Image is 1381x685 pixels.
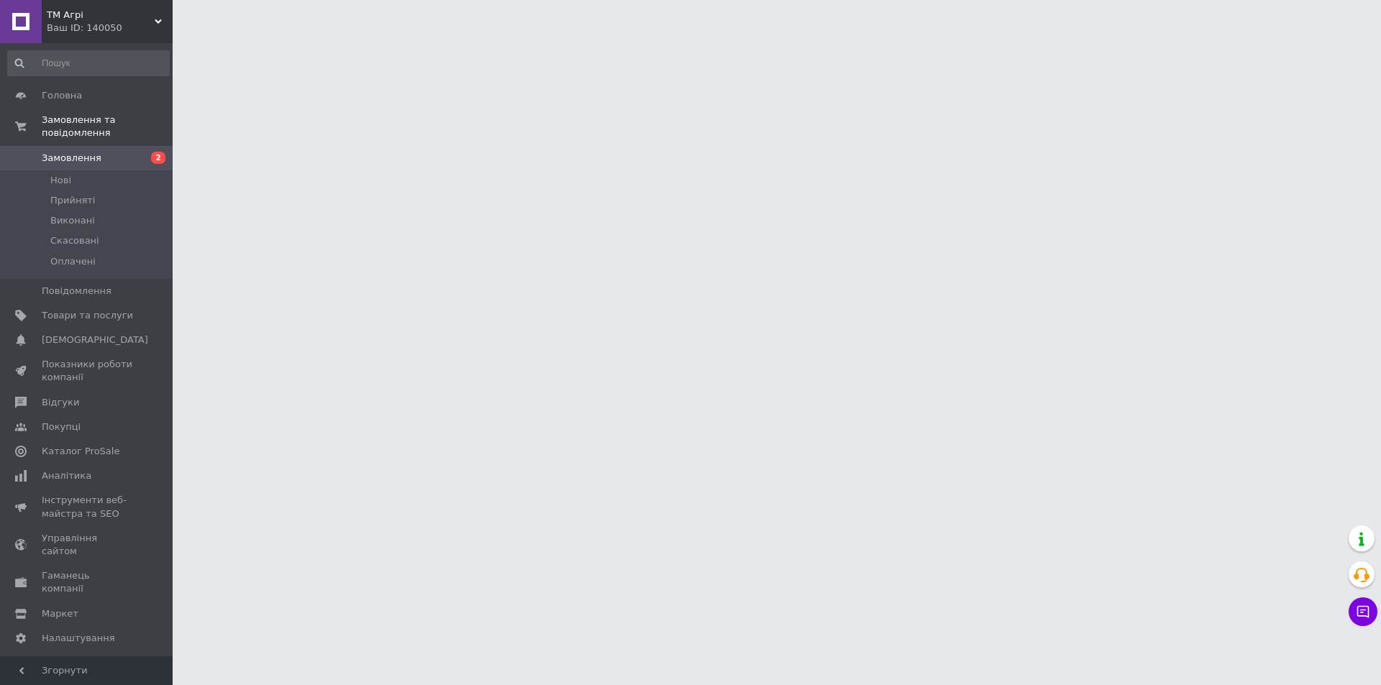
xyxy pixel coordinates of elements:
div: Ваш ID: 140050 [47,22,173,35]
span: Виконані [50,214,95,227]
span: Аналітика [42,469,91,482]
span: Налаштування [42,632,115,645]
span: ТМ Агрі [47,9,155,22]
span: Замовлення та повідомлення [42,114,173,139]
span: Замовлення [42,152,101,165]
span: Повідомлення [42,285,111,298]
span: Нові [50,174,71,187]
input: Пошук [7,50,170,76]
span: Показники роботи компанії [42,358,133,384]
span: Покупці [42,420,81,433]
button: Чат з покупцем [1349,597,1377,626]
span: 2 [151,152,165,164]
span: Товари та послуги [42,309,133,322]
span: Відгуки [42,396,79,409]
span: [DEMOGRAPHIC_DATA] [42,334,148,346]
span: Гаманець компанії [42,569,133,595]
span: Скасовані [50,234,99,247]
span: Маркет [42,607,78,620]
span: Оплачені [50,255,96,268]
span: Головна [42,89,82,102]
span: Каталог ProSale [42,445,119,458]
span: Прийняті [50,194,95,207]
span: Управління сайтом [42,532,133,558]
span: Інструменти веб-майстра та SEO [42,494,133,520]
